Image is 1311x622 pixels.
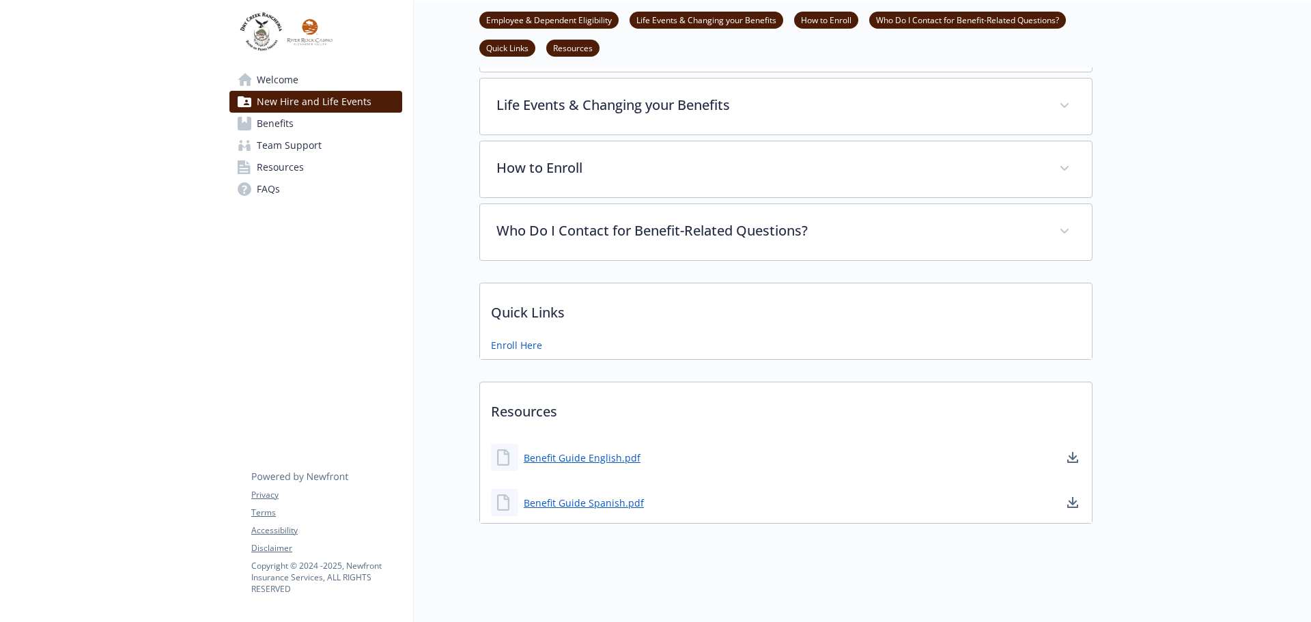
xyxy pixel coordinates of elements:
[251,489,401,501] a: Privacy
[480,204,1092,260] div: Who Do I Contact for Benefit-Related Questions?
[229,69,402,91] a: Welcome
[251,507,401,519] a: Terms
[229,178,402,200] a: FAQs
[251,560,401,595] p: Copyright © 2024 - 2025 , Newfront Insurance Services, ALL RIGHTS RESERVED
[869,13,1066,26] a: Who Do I Contact for Benefit-Related Questions?
[251,524,401,537] a: Accessibility
[257,156,304,178] span: Resources
[229,156,402,178] a: Resources
[491,338,542,352] a: Enroll Here
[257,135,322,156] span: Team Support
[524,451,640,465] a: Benefit Guide English.pdf
[480,141,1092,197] div: How to Enroll
[229,135,402,156] a: Team Support
[480,382,1092,433] p: Resources
[257,178,280,200] span: FAQs
[496,95,1043,115] p: Life Events & Changing your Benefits
[479,41,535,54] a: Quick Links
[794,13,858,26] a: How to Enroll
[257,113,294,135] span: Benefits
[496,158,1043,178] p: How to Enroll
[1065,494,1081,511] a: download document
[480,283,1092,334] p: Quick Links
[546,41,600,54] a: Resources
[251,542,401,554] a: Disclaimer
[479,13,619,26] a: Employee & Dependent Eligibility
[257,91,371,113] span: New Hire and Life Events
[1065,449,1081,466] a: download document
[257,69,298,91] span: Welcome
[496,221,1043,241] p: Who Do I Contact for Benefit-Related Questions?
[630,13,783,26] a: Life Events & Changing your Benefits
[524,496,644,510] a: Benefit Guide Spanish.pdf
[229,113,402,135] a: Benefits
[480,79,1092,135] div: Life Events & Changing your Benefits
[229,91,402,113] a: New Hire and Life Events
